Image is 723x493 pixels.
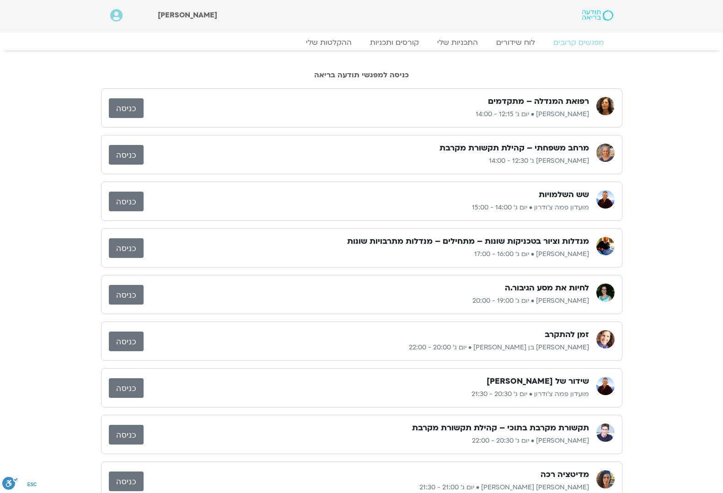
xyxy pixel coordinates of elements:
img: מועדון פמה צ'ודרון [596,377,615,395]
h3: שש השלמויות [539,189,589,200]
img: מועדון פמה צ'ודרון [596,190,615,209]
a: כניסה [109,472,144,491]
p: [PERSON_NAME] בן [PERSON_NAME] • יום ג׳ 20:00 - 22:00 [144,342,589,353]
a: ההקלטות שלי [297,38,361,47]
h3: מנדלות וציור בטכניקות שונות – מתחילים – מנדלות מתרבויות שונות [347,236,589,247]
h3: רפואת המנדלה – מתקדמים [488,96,589,107]
a: כניסה [109,285,144,305]
p: [PERSON_NAME] [PERSON_NAME] • יום ג׳ 21:00 - 21:30 [144,482,589,493]
img: רונית הולנדר [596,97,615,115]
p: [PERSON_NAME] ג׳ 12:30 - 14:00 [144,155,589,166]
a: כניסה [109,425,144,445]
h3: מדיטציה רכה [541,469,589,480]
p: מועדון פמה צ'ודרון • יום ג׳ 20:30 - 21:30 [144,389,589,400]
a: התכניות שלי [428,38,487,47]
a: כניסה [109,332,144,351]
h3: זמן להתקרב [545,329,589,340]
p: [PERSON_NAME] • יום ג׳ 20:30 - 22:00 [144,435,589,446]
a: מפגשים קרובים [544,38,613,47]
p: [PERSON_NAME] • יום ג׳ 12:15 - 14:00 [144,109,589,120]
a: כניסה [109,98,144,118]
img: תמר לינצבסקי [596,284,615,302]
a: כניסה [109,192,144,211]
a: כניסה [109,238,144,258]
img: ערן טייכר [596,423,615,442]
a: כניסה [109,378,144,398]
p: מועדון פמה צ'ודרון • יום ג׳ 14:00 - 15:00 [144,202,589,213]
p: [PERSON_NAME] • יום ג׳ 19:00 - 20:00 [144,295,589,306]
span: [PERSON_NAME] [158,10,217,20]
a: קורסים ותכניות [361,38,428,47]
h3: מרחב משפחתי – קהילת תקשורת מקרבת [439,143,589,154]
p: [PERSON_NAME] • יום ג׳ 16:00 - 17:00 [144,249,589,260]
a: כניסה [109,145,144,165]
img: שגית רוסו יצחקי [596,144,615,162]
nav: Menu [110,38,613,47]
h3: תקשורת מקרבת בתוכי – קהילת תקשורת מקרבת [412,423,589,434]
img: שאנייה כהן בן חיים [596,330,615,348]
h3: לחיות את מסע הגיבור.ה [505,283,589,294]
a: לוח שידורים [487,38,544,47]
img: איתן קדמי [596,237,615,255]
h2: כניסה למפגשי תודעה בריאה [101,71,622,79]
img: סיון גל גוטמן [596,470,615,488]
h3: שידור של [PERSON_NAME] [487,376,589,387]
